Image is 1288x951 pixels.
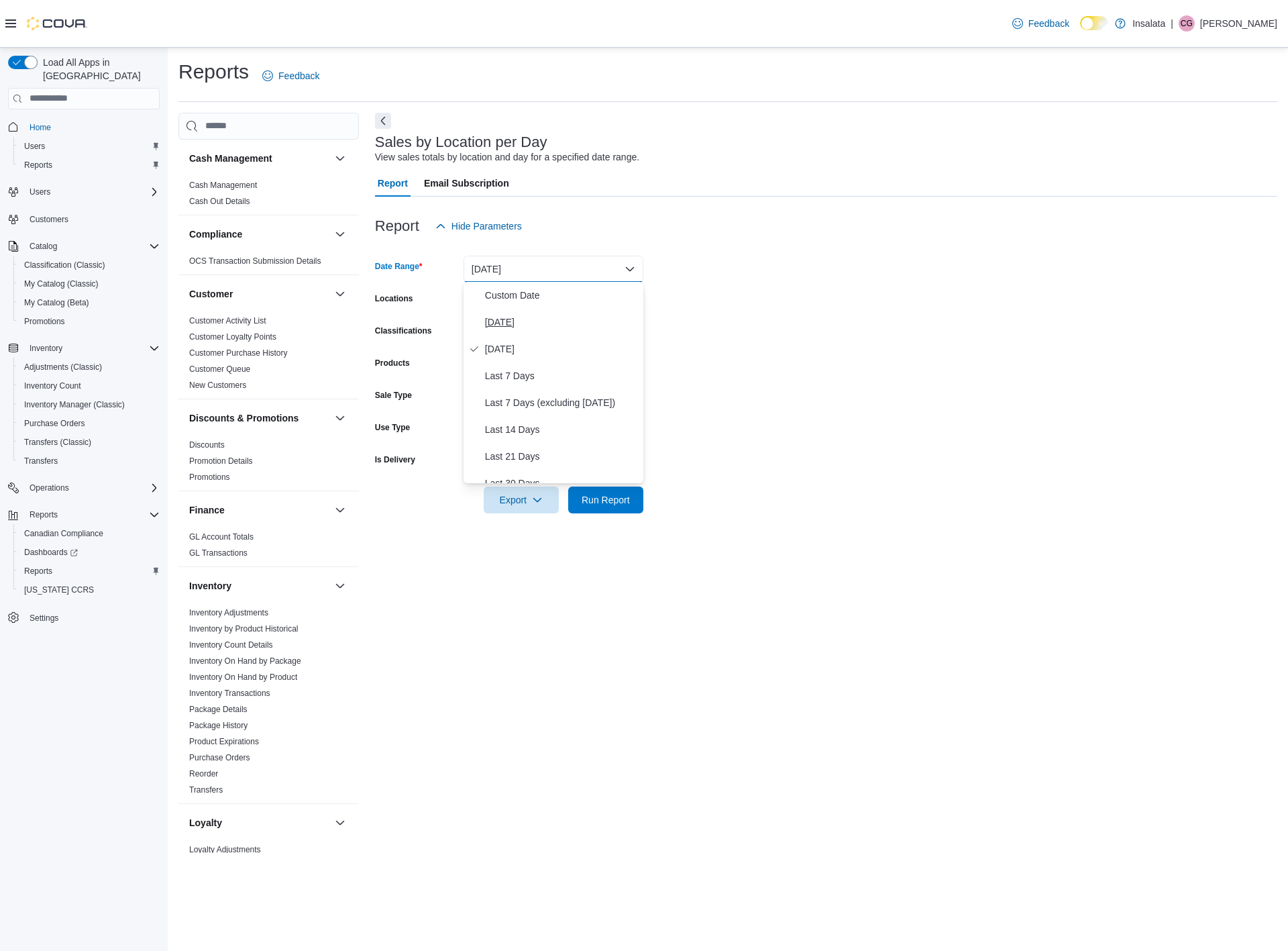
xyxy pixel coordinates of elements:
a: Package Details [189,705,248,714]
button: Compliance [189,228,329,241]
span: Settings [30,613,58,623]
span: Adjustments (Classic) [19,359,160,375]
div: Compliance [178,253,359,274]
button: Customer [332,286,348,302]
a: [US_STATE] CCRS [19,582,99,598]
label: Date Range [375,261,423,272]
a: Loyalty Adjustments [189,845,261,854]
span: Dashboards [24,547,78,558]
a: Adjustments (Classic) [19,359,107,375]
button: Inventory Count [13,377,165,395]
a: Product Expirations [189,737,259,746]
span: Operations [30,483,69,493]
button: Inventory [189,579,329,593]
a: Cash Out Details [189,197,250,206]
a: GL Account Totals [189,532,254,542]
span: Operations [24,480,160,496]
span: Last 14 Days [485,421,638,438]
a: Settings [24,610,64,626]
button: Hide Parameters [430,213,527,240]
span: Inventory Manager (Classic) [24,399,125,410]
a: Customer Activity List [189,316,266,326]
span: Last 7 Days [485,368,638,384]
span: Inventory Count [24,381,81,391]
a: Inventory Count [19,378,87,394]
button: Finance [189,503,329,517]
span: Users [19,138,160,154]
span: [DATE] [485,314,638,330]
span: Reports [30,509,58,520]
span: [US_STATE] CCRS [24,585,94,595]
a: OCS Transaction Submission Details [189,256,321,266]
button: Cash Management [332,150,348,166]
h3: Sales by Location per Day [375,134,547,150]
h3: Compliance [189,228,242,241]
button: Users [13,137,165,156]
h3: Inventory [189,579,231,593]
span: Classification (Classic) [24,260,105,270]
button: Adjustments (Classic) [13,358,165,377]
a: Transfers [189,785,223,795]
span: Reports [19,563,160,579]
button: Users [3,183,165,201]
div: Select listbox [464,282,643,483]
button: Export [484,487,559,513]
a: Inventory On Hand by Product [189,672,297,682]
div: Inventory [178,605,359,803]
button: Purchase Orders [13,414,165,433]
label: Classifications [375,326,432,336]
span: Last 30 Days [485,475,638,491]
span: Catalog [24,238,160,254]
span: Reports [24,160,52,170]
a: Reports [19,157,58,173]
button: Inventory [3,339,165,358]
span: Promotions [24,316,65,327]
span: Transfers [24,456,58,466]
a: Dashboards [19,544,83,560]
span: My Catalog (Beta) [19,295,160,311]
a: Cash Management [189,181,257,190]
a: Inventory by Product Historical [189,624,299,634]
a: Inventory Transactions [189,689,270,698]
span: Purchase Orders [24,418,85,429]
button: Compliance [332,226,348,242]
a: Promotions [19,313,70,330]
p: [PERSON_NAME] [1200,15,1277,32]
span: CG [1181,15,1193,32]
span: Users [24,184,160,200]
span: Custom Date [485,287,638,303]
a: Customer Queue [189,364,250,374]
button: Reports [13,562,165,581]
button: Reports [3,505,165,524]
a: Reorder [189,769,218,779]
button: Catalog [3,237,165,256]
button: Operations [24,480,74,496]
span: Last 7 Days (excluding [DATE]) [485,395,638,411]
span: [DATE] [485,341,638,357]
span: Dark Mode [1080,30,1081,31]
h3: Loyalty [189,816,222,830]
span: My Catalog (Classic) [24,279,99,289]
span: Settings [24,609,160,625]
a: Feedback [257,62,325,89]
button: Run Report [568,487,643,513]
a: Discounts [189,440,225,450]
div: Finance [178,529,359,566]
button: Inventory [24,340,68,356]
span: Users [24,141,45,152]
button: Home [3,117,165,137]
h3: Report [375,218,419,234]
button: Discounts & Promotions [189,411,329,425]
button: Classification (Classic) [13,256,165,274]
span: Feedback [1028,17,1069,30]
label: Sale Type [375,390,412,401]
a: Inventory Adjustments [189,608,268,617]
span: Reports [24,507,160,523]
span: Load All Apps in [GEOGRAPHIC_DATA] [38,56,160,83]
a: Purchase Orders [189,753,250,762]
a: Customers [24,211,74,228]
span: Home [30,122,51,133]
span: Classification (Classic) [19,257,160,273]
span: Last 21 Days [485,448,638,464]
div: Customer [178,313,359,399]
